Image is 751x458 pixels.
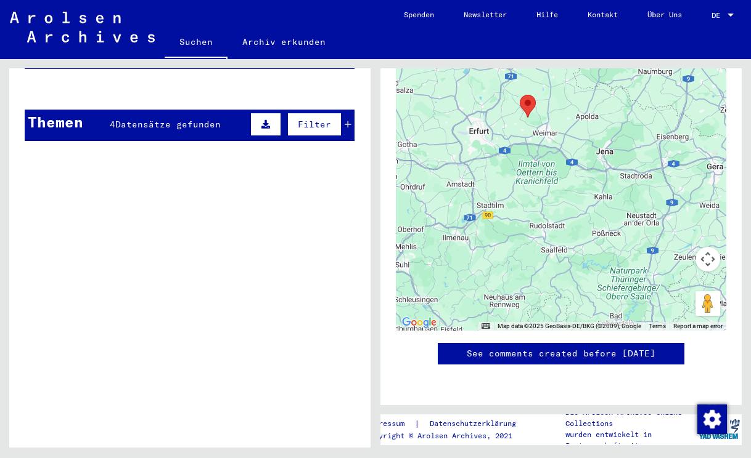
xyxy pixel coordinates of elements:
[712,11,725,20] span: DE
[482,322,490,331] button: Keyboard shortcuts
[366,430,531,441] p: Copyright © Arolsen Archives, 2021
[399,315,440,331] img: Google
[498,323,641,329] span: Map data ©2025 GeoBasis-DE/BKG (©2009), Google
[696,247,720,271] button: Map camera controls
[298,119,331,130] span: Filter
[366,417,414,430] a: Impressum
[649,323,666,329] a: Terms
[366,417,531,430] div: |
[165,27,228,59] a: Suchen
[565,407,697,429] p: Die Arolsen Archives Online-Collections
[10,12,155,42] img: Arolsen_neg.svg
[673,323,723,329] a: Report a map error
[696,291,720,316] button: Drag Pegman onto the map to open Street View
[565,429,697,451] p: wurden entwickelt in Partnerschaft mit
[520,95,536,118] div: Buchenwald Concentration Camp
[399,315,440,331] a: Open this area in Google Maps (opens a new window)
[228,27,340,57] a: Archiv erkunden
[697,404,727,434] img: Zustimmung ändern
[420,417,531,430] a: Datenschutzerklärung
[467,347,655,360] a: See comments created before [DATE]
[287,113,342,136] button: Filter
